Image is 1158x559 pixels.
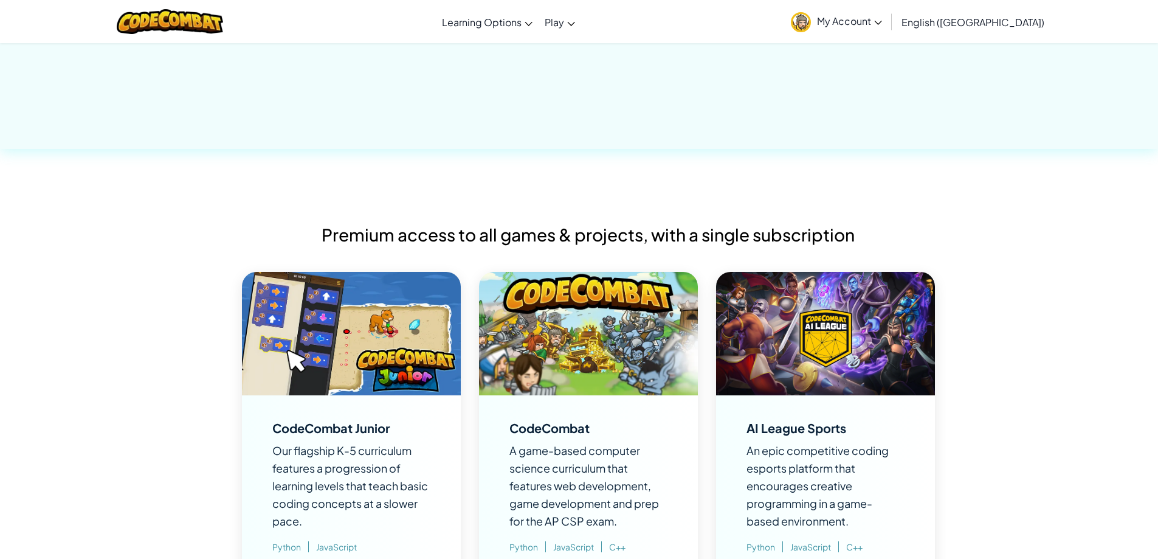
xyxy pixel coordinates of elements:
[895,5,1050,38] a: English ([GEOGRAPHIC_DATA])
[272,443,428,528] span: Our flagship K-5 curriculum features a progression of learning levels that teach basic coding con...
[539,5,581,38] a: Play
[442,16,522,29] span: Learning Options
[509,422,590,434] div: CodeCombat
[746,422,846,434] div: AI League Sports
[746,541,783,552] span: Python
[839,541,863,552] span: C++
[242,222,935,248] h2: Premium access to all games & projects, with a single subscription
[272,422,390,434] div: CodeCombat Junior
[746,443,889,528] span: An epic competitive coding esports platform that encourages creative programming in a game-based ...
[272,541,309,552] span: Python
[117,9,223,34] img: CodeCombat logo
[242,272,461,395] img: Image to illustrate CodeCombat Junior
[509,443,659,528] span: A game-based computer science curriculum that features web development, game development and prep...
[901,16,1044,29] span: English ([GEOGRAPHIC_DATA])
[785,2,888,41] a: My Account
[309,541,357,552] span: JavaScript
[602,541,626,552] span: C++
[436,5,539,38] a: Learning Options
[509,541,546,552] span: Python
[791,12,811,32] img: avatar
[546,541,602,552] span: JavaScript
[817,15,882,27] span: My Account
[716,272,935,395] img: Image to illustrate AI League Sports
[479,272,698,395] img: Image to illustrate CodeCombat
[783,541,839,552] span: JavaScript
[545,16,564,29] span: Play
